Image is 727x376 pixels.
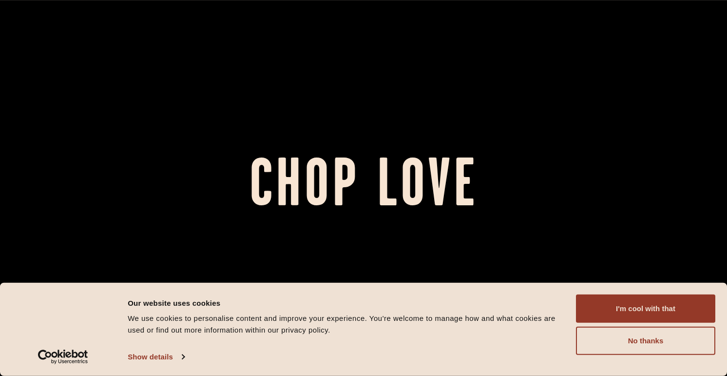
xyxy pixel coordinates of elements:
[20,350,106,364] a: Usercentrics Cookiebot - opens in a new window
[576,327,715,355] button: No thanks
[128,350,184,364] a: Show details
[576,295,715,323] button: I'm cool with that
[128,313,565,336] div: We use cookies to personalise content and improve your experience. You're welcome to manage how a...
[128,297,565,309] div: Our website uses cookies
